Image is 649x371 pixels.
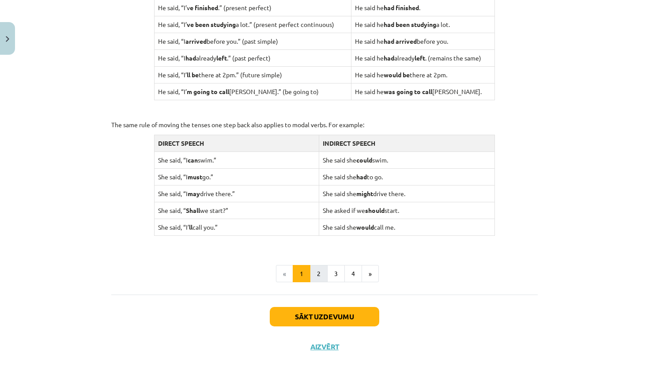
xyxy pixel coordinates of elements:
strong: was going to call [384,87,432,95]
strong: e finished [190,4,218,11]
td: He said he there at 2pm. [351,66,495,83]
td: She said, “I swim.” [154,151,319,168]
td: He said he [PERSON_NAME]. [351,83,495,100]
td: He said, “I’ [PERSON_NAME].” (be going to) [154,83,351,100]
strong: could [356,156,372,164]
strong: arrived [185,37,207,45]
td: She said, “I’ call you.” [154,219,319,235]
button: 3 [327,265,345,283]
strong: had [384,54,394,62]
button: 4 [344,265,362,283]
p: The same rule of moving the tenses one step back also applies to modal verbs. For example: [111,120,538,129]
strong: had been studying [384,20,436,28]
strong: left [216,54,227,62]
strong: should [365,206,385,214]
strong: had [185,54,196,62]
strong: may [188,189,200,197]
strong: ve been studying [187,20,236,28]
button: 2 [310,265,328,283]
td: She said, “ we start?” [154,202,319,219]
strong: m going to call [187,87,229,95]
td: She said she to go. [319,168,495,185]
td: She said she drive there. [319,185,495,202]
td: He said, “I’ there at 2pm.” (future simple) [154,66,351,83]
td: He said, “I already .” (past perfect) [154,49,351,66]
td: He said he already . (remains the same) [351,49,495,66]
strong: can [188,156,198,164]
strong: might [356,189,373,197]
nav: Page navigation example [111,265,538,283]
strong: would [356,223,374,231]
td: DIRECT SPEECH [154,135,319,151]
td: She said, “I drive there.” [154,185,319,202]
strong: had arrived [384,37,417,45]
button: 1 [293,265,310,283]
img: icon-close-lesson-0947bae3869378f0d4975bcd49f059093ad1ed9edebbc8119c70593378902aed.svg [6,36,9,42]
strong: Shall [186,206,200,214]
td: She said she swim. [319,151,495,168]
td: He said he a lot. [351,16,495,33]
td: She said, “I go.” [154,168,319,185]
td: INDIRECT SPEECH [319,135,495,151]
button: » [362,265,379,283]
td: He said, “I’ a lot.” (present perfect continuous) [154,16,351,33]
strong: had finished [384,4,419,11]
strong: would be [384,71,410,79]
td: He said he before you. [351,33,495,49]
button: Aizvērt [308,342,341,351]
td: He said, “I before you.” (past simple) [154,33,351,49]
strong: had [356,173,367,181]
button: Sākt uzdevumu [270,307,379,326]
td: She asked if we start. [319,202,495,219]
td: She said she call me. [319,219,495,235]
strong: ll [189,223,192,231]
strong: left [415,54,425,62]
strong: must [188,173,202,181]
strong: ll be [187,71,199,79]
